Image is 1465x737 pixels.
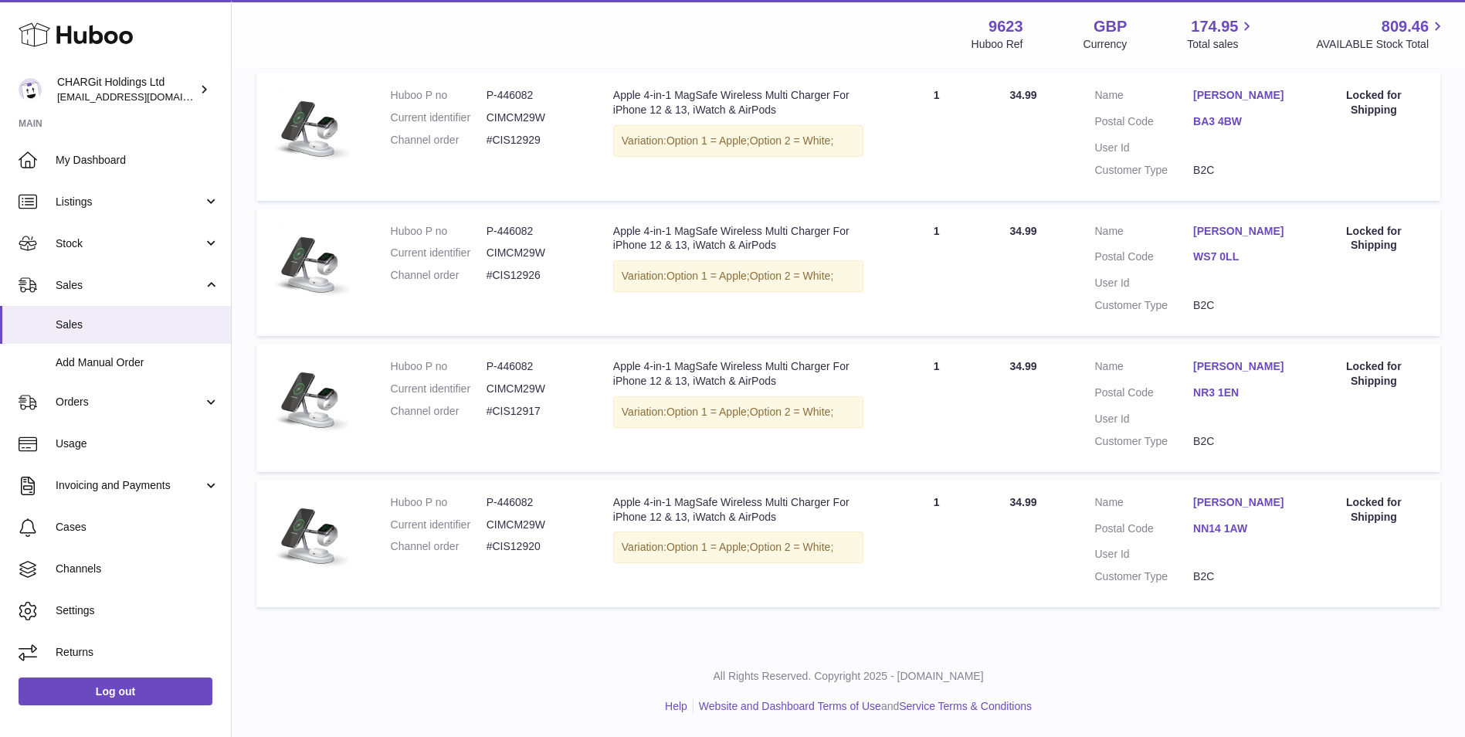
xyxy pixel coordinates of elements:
[1193,250,1292,264] a: WS7 0LL
[1193,298,1292,313] dd: B2C
[1193,114,1292,129] a: BA3 4BW
[56,236,203,251] span: Stock
[1094,569,1193,584] dt: Customer Type
[1323,224,1425,253] div: Locked for Shipping
[391,110,487,125] dt: Current identifier
[56,278,203,293] span: Sales
[1009,360,1036,372] span: 34.99
[694,699,1032,714] li: and
[1193,495,1292,510] a: [PERSON_NAME]
[666,270,750,282] span: Option 1 = Apple;
[1193,569,1292,584] dd: B2C
[56,520,219,535] span: Cases
[989,16,1023,37] strong: 9623
[1323,359,1425,389] div: Locked for Shipping
[391,404,487,419] dt: Channel order
[1316,37,1446,52] span: AVAILABLE Stock Total
[1191,16,1238,37] span: 174.95
[391,88,487,103] dt: Huboo P no
[56,645,219,660] span: Returns
[272,359,349,436] img: 96231656945536.JPG
[613,125,863,157] div: Variation:
[1094,163,1193,178] dt: Customer Type
[1094,412,1193,426] dt: User Id
[1009,496,1036,508] span: 34.99
[1193,385,1292,400] a: NR3 1EN
[879,209,995,337] td: 1
[1323,88,1425,117] div: Locked for Shipping
[1094,385,1193,404] dt: Postal Code
[750,406,834,418] span: Option 2 = White;
[613,532,863,563] div: Variation:
[19,678,212,705] a: Log out
[487,110,582,125] dd: CIMCM29W
[1187,37,1256,52] span: Total sales
[972,37,1023,52] div: Huboo Ref
[57,75,196,104] div: CHARGit Holdings Ltd
[1094,521,1193,540] dt: Postal Code
[665,700,687,712] a: Help
[272,88,349,165] img: 96231656945536.JPG
[1193,224,1292,239] a: [PERSON_NAME]
[1193,163,1292,178] dd: B2C
[1094,547,1193,562] dt: User Id
[1094,141,1193,155] dt: User Id
[56,195,203,209] span: Listings
[487,518,582,532] dd: CIMCM29W
[1094,359,1193,378] dt: Name
[487,382,582,396] dd: CIMCM29W
[56,318,219,332] span: Sales
[750,541,834,553] span: Option 2 = White;
[56,153,219,168] span: My Dashboard
[56,603,219,618] span: Settings
[1094,434,1193,449] dt: Customer Type
[487,246,582,260] dd: CIMCM29W
[1187,16,1256,52] a: 174.95 Total sales
[487,495,582,510] dd: P-446082
[56,355,219,370] span: Add Manual Order
[487,404,582,419] dd: #CIS12917
[1094,114,1193,133] dt: Postal Code
[613,359,863,389] div: Apple 4-in-1 MagSafe Wireless Multi Charger For iPhone 12 & 13, iWatch & AirPods
[391,224,487,239] dt: Huboo P no
[391,539,487,554] dt: Channel order
[879,73,995,201] td: 1
[487,539,582,554] dd: #CIS12920
[487,88,582,103] dd: P-446082
[699,700,881,712] a: Website and Dashboard Terms of Use
[1083,37,1128,52] div: Currency
[1382,16,1429,37] span: 809.46
[391,268,487,283] dt: Channel order
[879,480,995,608] td: 1
[1009,225,1036,237] span: 34.99
[750,270,834,282] span: Option 2 = White;
[1094,224,1193,243] dt: Name
[56,395,203,409] span: Orders
[613,224,863,253] div: Apple 4-in-1 MagSafe Wireless Multi Charger For iPhone 12 & 13, iWatch & AirPods
[1193,521,1292,536] a: NN14 1AW
[750,134,834,147] span: Option 2 = White;
[879,344,995,472] td: 1
[57,90,227,103] span: [EMAIL_ADDRESS][DOMAIN_NAME]
[391,518,487,532] dt: Current identifier
[613,495,863,525] div: Apple 4-in-1 MagSafe Wireless Multi Charger For iPhone 12 & 13, iWatch & AirPods
[391,495,487,510] dt: Huboo P no
[1316,16,1446,52] a: 809.46 AVAILABLE Stock Total
[1094,16,1127,37] strong: GBP
[391,133,487,148] dt: Channel order
[613,396,863,428] div: Variation:
[613,260,863,292] div: Variation:
[487,133,582,148] dd: #CIS12929
[1193,359,1292,374] a: [PERSON_NAME]
[56,478,203,493] span: Invoicing and Payments
[391,359,487,374] dt: Huboo P no
[272,224,349,301] img: 96231656945536.JPG
[1193,88,1292,103] a: [PERSON_NAME]
[56,436,219,451] span: Usage
[391,382,487,396] dt: Current identifier
[1094,495,1193,514] dt: Name
[391,246,487,260] dt: Current identifier
[1094,88,1193,107] dt: Name
[666,134,750,147] span: Option 1 = Apple;
[666,541,750,553] span: Option 1 = Apple;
